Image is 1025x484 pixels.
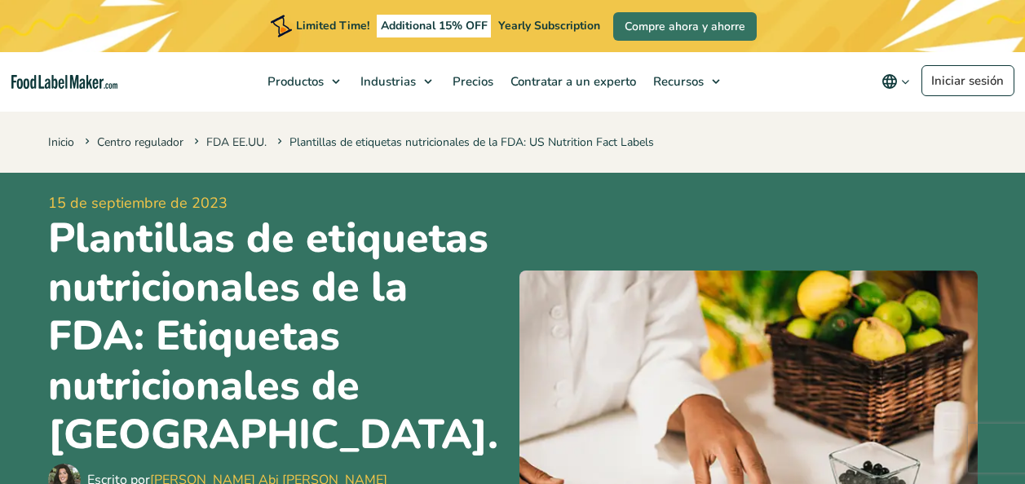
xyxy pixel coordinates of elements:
[48,214,506,460] h1: Plantillas de etiquetas nutricionales de la FDA: Etiquetas nutricionales de [GEOGRAPHIC_DATA].
[921,65,1014,96] a: Iniciar sesión
[645,52,728,111] a: Recursos
[377,15,492,37] span: Additional 15% OFF
[48,192,506,214] span: 15 de septiembre de 2023
[356,73,418,90] span: Industrias
[648,73,705,90] span: Recursos
[48,134,74,150] a: Inicio
[259,52,348,111] a: Productos
[352,52,440,111] a: Industrias
[506,73,638,90] span: Contratar a un experto
[444,52,498,111] a: Precios
[498,18,600,33] span: Yearly Subscription
[296,18,369,33] span: Limited Time!
[613,12,757,41] a: Compre ahora y ahorre
[97,134,183,150] a: Centro regulador
[448,73,495,90] span: Precios
[502,52,641,111] a: Contratar a un experto
[206,134,267,150] a: FDA EE.UU.
[263,73,325,90] span: Productos
[274,134,654,150] span: Plantillas de etiquetas nutricionales de la FDA: US Nutrition Fact Labels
